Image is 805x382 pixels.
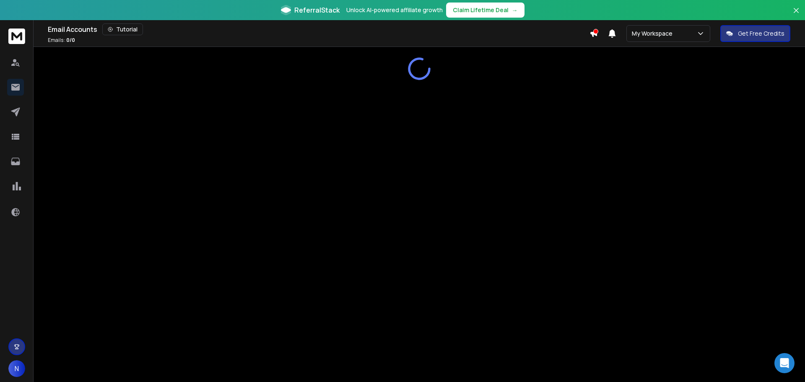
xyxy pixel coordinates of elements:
[48,37,75,44] p: Emails :
[738,29,784,38] p: Get Free Credits
[791,5,802,25] button: Close banner
[774,353,795,373] div: Open Intercom Messenger
[720,25,790,42] button: Get Free Credits
[294,5,340,15] span: ReferralStack
[102,23,143,35] button: Tutorial
[66,36,75,44] span: 0 / 0
[8,360,25,377] button: N
[346,6,443,14] p: Unlock AI-powered affiliate growth
[632,29,676,38] p: My Workspace
[48,23,589,35] div: Email Accounts
[512,6,518,14] span: →
[446,3,525,18] button: Claim Lifetime Deal→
